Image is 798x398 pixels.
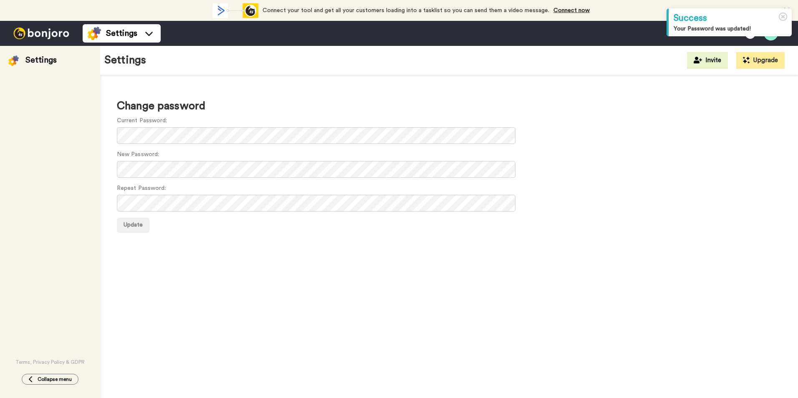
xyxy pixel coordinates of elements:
[22,374,78,385] button: Collapse menu
[117,150,159,159] label: New Password:
[687,52,728,69] button: Invite
[117,116,167,125] label: Current Password:
[88,27,101,40] img: settings-colored.svg
[8,55,19,66] img: settings-colored.svg
[553,8,590,13] a: Connect now
[38,376,72,383] span: Collapse menu
[106,28,137,39] span: Settings
[10,28,73,39] img: bj-logo-header-white.svg
[117,184,166,193] label: Repeat Password:
[736,52,785,69] button: Upgrade
[117,218,149,233] button: Update
[117,100,781,112] h1: Change password
[263,8,549,13] span: Connect your tool and get all your customers loading into a tasklist so you can send them a video...
[212,3,258,18] div: animation
[674,12,787,25] div: Success
[104,54,146,66] h1: Settings
[25,54,57,66] div: Settings
[674,25,787,33] div: Your Password was updated!
[124,222,143,228] span: Update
